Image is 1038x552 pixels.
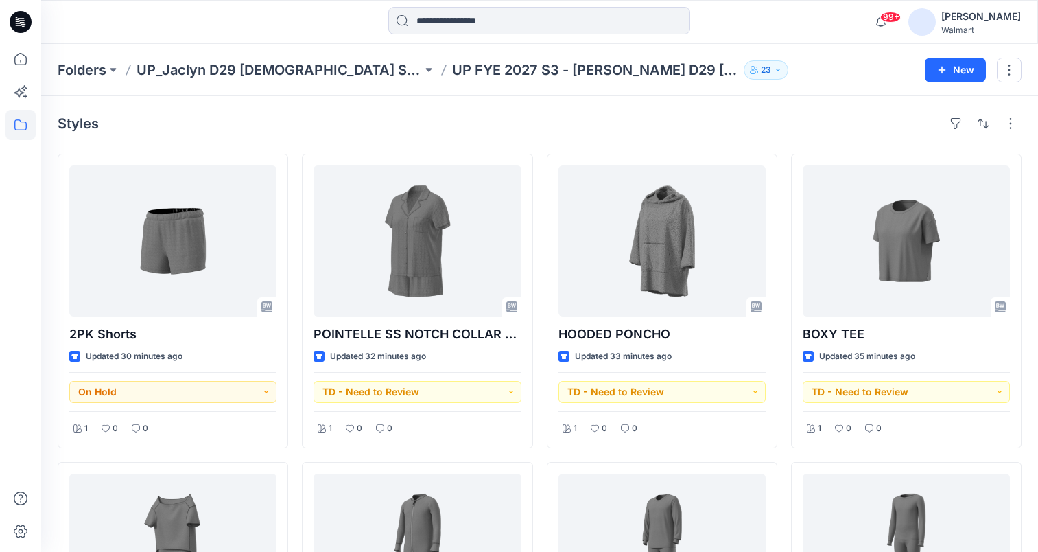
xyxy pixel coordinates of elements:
p: 1 [574,422,577,436]
p: 1 [84,422,88,436]
p: 0 [357,422,362,436]
p: BOXY TEE [803,325,1010,344]
a: BOXY TEE [803,165,1010,317]
span: 99+ [880,12,901,23]
p: 0 [846,422,851,436]
img: avatar [908,8,936,36]
button: New [925,58,986,82]
p: POINTELLE SS NOTCH COLLAR PJ SET [314,325,521,344]
p: 0 [113,422,118,436]
p: Updated 30 minutes ago [86,349,182,364]
p: 1 [818,422,821,436]
p: 1 [329,422,332,436]
p: 0 [602,422,607,436]
p: Updated 35 minutes ago [819,349,915,364]
p: 0 [143,422,148,436]
a: UP_Jaclyn D29 [DEMOGRAPHIC_DATA] Sleep [137,60,422,80]
p: Updated 32 minutes ago [330,349,426,364]
a: 2PK Shorts [69,165,276,317]
p: 0 [632,422,637,436]
p: UP FYE 2027 S3 - [PERSON_NAME] D29 [DEMOGRAPHIC_DATA] Sleepwear [452,60,738,80]
button: 23 [744,60,788,80]
p: 0 [876,422,882,436]
a: HOODED PONCHO [558,165,766,317]
p: 23 [761,62,771,78]
div: [PERSON_NAME] [941,8,1021,25]
p: HOODED PONCHO [558,325,766,344]
p: 0 [387,422,392,436]
p: Updated 33 minutes ago [575,349,672,364]
div: Walmart [941,25,1021,35]
a: Folders [58,60,106,80]
p: 2PK Shorts [69,325,276,344]
a: POINTELLE SS NOTCH COLLAR PJ SET [314,165,521,317]
h4: Styles [58,115,99,132]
